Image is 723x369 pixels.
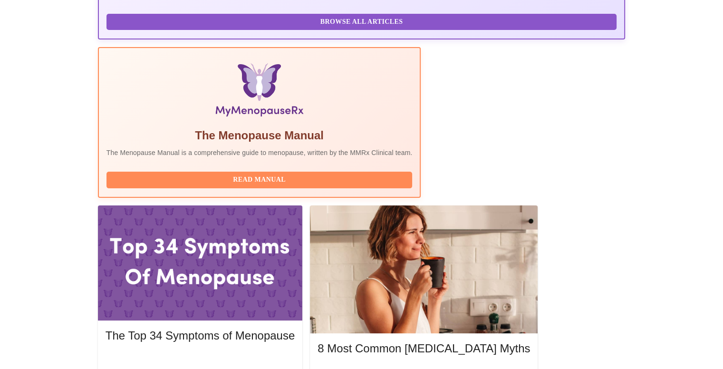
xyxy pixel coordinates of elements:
a: Read More [106,355,297,363]
a: Read Manual [106,175,415,183]
a: Browse All Articles [106,17,619,25]
button: Read Manual [106,172,413,188]
h5: The Menopause Manual [106,128,413,143]
span: Read More [115,354,285,366]
h5: The Top 34 Symptoms of Menopause [106,328,295,343]
img: Menopause Manual [155,63,364,120]
span: Browse All Articles [116,16,607,28]
p: The Menopause Manual is a comprehensive guide to menopause, written by the MMRx Clinical team. [106,148,413,157]
button: Read More [106,352,295,369]
button: Browse All Articles [106,14,617,30]
span: Read Manual [116,174,403,186]
h5: 8 Most Common [MEDICAL_DATA] Myths [318,341,530,356]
